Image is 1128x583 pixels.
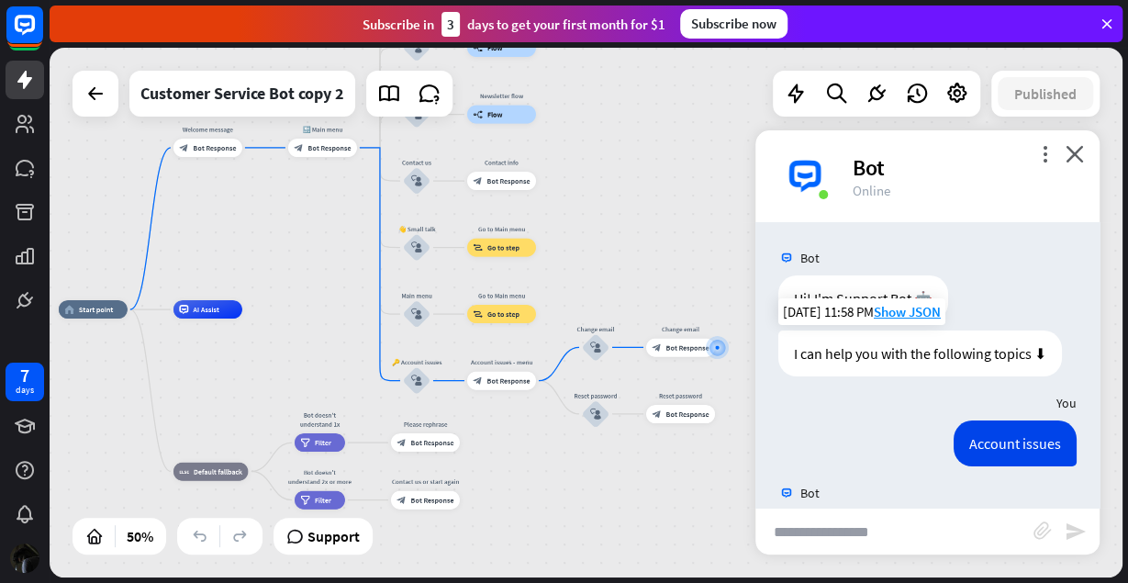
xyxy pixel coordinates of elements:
[411,242,422,253] i: block_user_input
[853,182,1078,199] div: Online
[778,275,948,321] div: Hi! I'm Support Bot 🤖
[1065,521,1087,543] i: send
[441,12,460,37] div: 3
[411,308,422,320] i: block_user_input
[287,468,352,487] div: Bot doesn't understand 2x or more
[140,71,344,117] div: Customer Service Bot copy 2
[411,175,422,186] i: block_user_input
[410,496,453,505] span: Bot Response
[396,438,406,447] i: block_bot_response
[121,521,159,551] div: 50%
[16,384,34,397] div: days
[652,409,661,419] i: block_bot_response
[590,342,601,353] i: block_user_input
[487,43,503,52] span: Flow
[487,243,519,252] span: Go to step
[384,477,466,487] div: Contact us or start again
[281,125,363,134] div: 🔙 Main menu
[1036,145,1054,163] i: more_vert
[307,521,360,551] span: Support
[287,410,352,429] div: Bot doesn't understand 1x
[639,324,721,333] div: Change email
[79,305,114,314] span: Start point
[411,42,422,53] i: block_user_input
[998,77,1093,110] button: Published
[64,305,74,314] i: home_2
[460,92,542,101] div: Newsletter flow
[193,305,219,314] span: AI Assist
[473,176,482,185] i: block_bot_response
[665,409,709,419] span: Bot Response
[800,485,820,501] span: Bot
[194,466,242,476] span: Default fallback
[411,109,422,120] i: block_user_input
[1056,395,1077,411] span: You
[1066,145,1084,163] i: close
[665,342,709,352] span: Bot Response
[460,358,542,367] div: Account issues - menu
[778,298,945,325] div: [DATE] 11:58 PM
[179,143,188,152] i: block_bot_response
[389,225,444,234] div: 👋 Small talk
[568,391,623,400] div: Reset password
[315,438,331,447] span: Filter
[568,324,623,333] div: Change email
[300,438,310,447] i: filter
[473,309,483,319] i: block_goto
[300,496,310,505] i: filter
[294,143,303,152] i: block_bot_response
[15,7,70,62] button: Open LiveChat chat widget
[315,496,331,505] span: Filter
[473,110,483,119] i: builder_tree
[954,420,1077,466] div: Account issues
[179,466,189,476] i: block_fallback
[853,153,1078,182] div: Bot
[874,303,941,320] span: Show JSON
[410,438,453,447] span: Bot Response
[389,358,444,367] div: 🔑 Account issues
[166,125,249,134] div: Welcome message
[652,342,661,352] i: block_bot_response
[389,158,444,167] div: Contact us
[396,496,406,505] i: block_bot_response
[193,143,236,152] span: Bot Response
[384,420,466,429] div: Please rephrase
[486,376,530,386] span: Bot Response
[473,376,482,386] i: block_bot_response
[460,158,542,167] div: Contact info
[473,243,483,252] i: block_goto
[363,12,665,37] div: Subscribe in days to get your first month for $1
[1033,521,1052,540] i: block_attachment
[20,367,29,384] div: 7
[590,409,601,420] i: block_user_input
[487,110,503,119] span: Flow
[307,143,351,152] span: Bot Response
[487,309,519,319] span: Go to step
[800,250,820,266] span: Bot
[6,363,44,401] a: 7 days
[639,391,721,400] div: Reset password
[680,9,787,39] div: Subscribe now
[460,225,542,234] div: Go to Main menu
[460,291,542,300] div: Go to Main menu
[486,176,530,185] span: Bot Response
[411,376,422,387] i: block_user_input
[778,331,1062,376] div: I can help you with the following topics ⬇
[473,43,483,52] i: builder_tree
[389,291,444,300] div: Main menu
